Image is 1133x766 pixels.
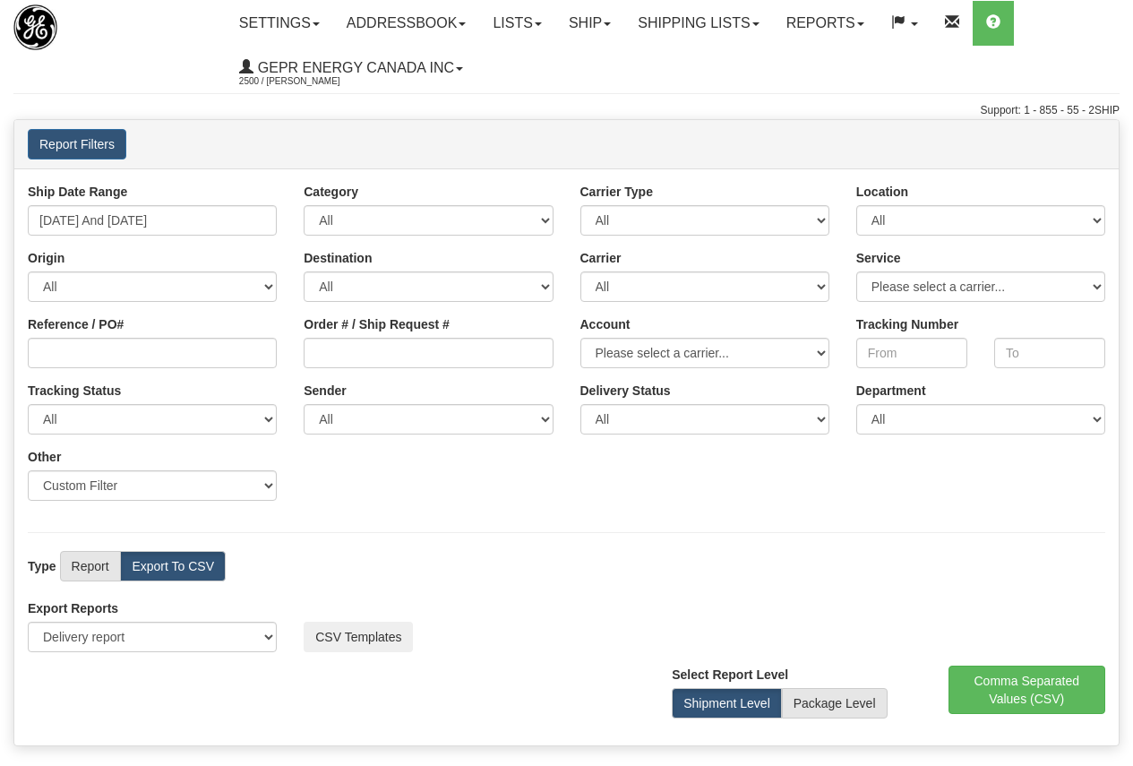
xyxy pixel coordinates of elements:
[28,599,118,617] label: Export Reports
[672,688,782,719] label: Shipment Level
[13,4,57,50] img: logo2500.jpg
[28,183,127,201] label: Ship Date Range
[856,315,958,333] label: Tracking Number
[28,129,126,159] button: Report Filters
[580,315,631,333] label: Account
[580,382,671,400] label: Please ensure data set in report has been RECENTLY tracked from your Shipment History
[28,315,124,333] label: Reference / PO#
[856,183,908,201] label: Location
[13,103,1120,118] div: Support: 1 - 855 - 55 - 2SHIP
[120,551,226,581] label: Export To CSV
[856,382,926,400] label: Department
[1092,291,1131,474] iframe: chat widget
[773,1,878,46] a: Reports
[28,382,121,400] label: Tracking Status
[28,249,64,267] label: Origin
[856,249,901,267] label: Service
[580,404,829,435] select: Please ensure data set in report has been RECENTLY tracked from your Shipment History
[672,666,788,684] label: Select Report Level
[226,46,476,90] a: GEPR Energy Canada Inc 2500 / [PERSON_NAME]
[226,1,333,46] a: Settings
[782,688,888,719] label: Package Level
[624,1,772,46] a: Shipping lists
[555,1,624,46] a: Ship
[333,1,480,46] a: Addressbook
[580,183,653,201] label: Carrier Type
[304,183,358,201] label: Category
[479,1,554,46] a: Lists
[28,557,56,575] label: Type
[580,249,622,267] label: Carrier
[856,338,967,368] input: From
[253,60,454,75] span: GEPR Energy Canada Inc
[304,249,372,267] label: Destination
[28,448,61,466] label: Other
[994,338,1105,368] input: To
[304,622,413,652] button: CSV Templates
[239,73,373,90] span: 2500 / [PERSON_NAME]
[948,666,1106,714] button: Comma Separated Values (CSV)
[304,315,450,333] label: Order # / Ship Request #
[60,551,121,581] label: Report
[304,382,346,400] label: Sender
